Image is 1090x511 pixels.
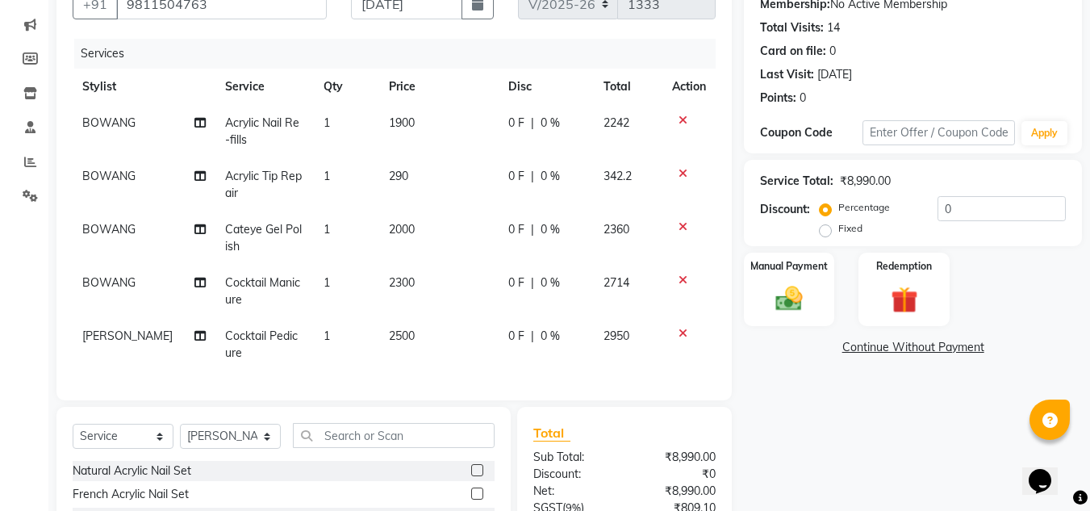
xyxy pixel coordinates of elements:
div: Discount: [760,201,810,218]
th: Total [594,69,662,105]
div: Service Total: [760,173,833,190]
span: 0 % [541,115,560,132]
span: 342.2 [603,169,632,183]
iframe: chat widget [1022,446,1074,495]
span: | [531,221,534,238]
div: Coupon Code [760,124,862,141]
span: 0 % [541,221,560,238]
div: 14 [827,19,840,36]
th: Service [215,69,314,105]
span: | [531,115,534,132]
label: Fixed [838,221,862,236]
span: Acrylic Tip Repair [225,169,302,200]
span: 2500 [389,329,415,343]
span: 1 [324,169,330,183]
div: Last Visit: [760,66,814,83]
span: BOWANG [82,222,136,237]
div: 0 [800,90,806,107]
span: Cocktail Pedicure [225,329,298,360]
th: Disc [499,69,595,105]
input: Enter Offer / Coupon Code [862,120,1015,145]
label: Percentage [838,200,890,215]
div: Total Visits: [760,19,824,36]
div: Card on file: [760,43,826,60]
div: Sub Total: [521,449,624,466]
span: 0 F [508,115,524,132]
span: 2300 [389,275,415,290]
span: BOWANG [82,169,136,183]
span: 2714 [603,275,629,290]
div: Services [74,39,728,69]
th: Price [379,69,499,105]
label: Redemption [876,259,932,274]
div: [DATE] [817,66,852,83]
div: Discount: [521,466,624,483]
span: | [531,274,534,291]
span: | [531,328,534,345]
span: 2242 [603,115,629,130]
img: _cash.svg [767,283,811,314]
label: Manual Payment [750,259,828,274]
div: ₹8,990.00 [840,173,891,190]
div: Points: [760,90,796,107]
span: 0 % [541,274,560,291]
span: 1 [324,115,330,130]
span: 2950 [603,329,629,343]
th: Qty [314,69,379,105]
span: 1 [324,275,330,290]
span: Acrylic Nail Re-fills [225,115,299,147]
span: 1900 [389,115,415,130]
span: Cocktail Manicure [225,275,300,307]
div: 0 [829,43,836,60]
div: Natural Acrylic Nail Set [73,463,191,480]
span: 0 F [508,168,524,185]
input: Search or Scan [293,423,495,448]
span: 0 F [508,328,524,345]
th: Stylist [73,69,215,105]
span: BOWANG [82,115,136,130]
span: 290 [389,169,408,183]
span: 1 [324,222,330,237]
div: Net: [521,483,624,500]
th: Action [662,69,716,105]
span: 0 % [541,168,560,185]
span: 2360 [603,222,629,237]
span: Total [533,425,570,442]
span: 0 F [508,274,524,291]
span: BOWANG [82,275,136,290]
span: Cateye Gel Polish [225,222,302,253]
span: 1 [324,329,330,343]
div: ₹8,990.00 [624,449,728,466]
span: 0 F [508,221,524,238]
div: ₹0 [624,466,728,483]
img: _gift.svg [883,283,926,316]
span: 0 % [541,328,560,345]
button: Apply [1021,121,1067,145]
div: ₹8,990.00 [624,483,728,500]
span: | [531,168,534,185]
span: 2000 [389,222,415,237]
a: Continue Without Payment [747,339,1079,356]
span: [PERSON_NAME] [82,329,173,343]
div: French Acrylic Nail Set [73,486,189,503]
